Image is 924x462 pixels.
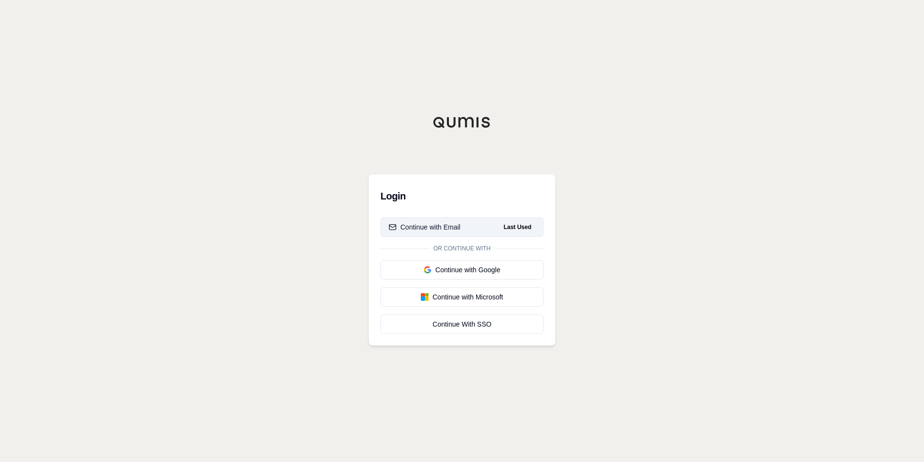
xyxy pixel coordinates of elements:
button: Continue with Google [380,260,544,280]
div: Continue with Microsoft [389,292,535,302]
a: Continue With SSO [380,314,544,334]
h3: Login [380,186,544,206]
div: Continue With SSO [389,319,535,329]
img: Qumis [433,116,491,128]
button: Continue with EmailLast Used [380,217,544,237]
span: Or continue with [429,245,495,252]
span: Last Used [500,221,535,233]
button: Continue with Microsoft [380,287,544,307]
div: Continue with Google [389,265,535,275]
div: Continue with Email [389,222,461,232]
